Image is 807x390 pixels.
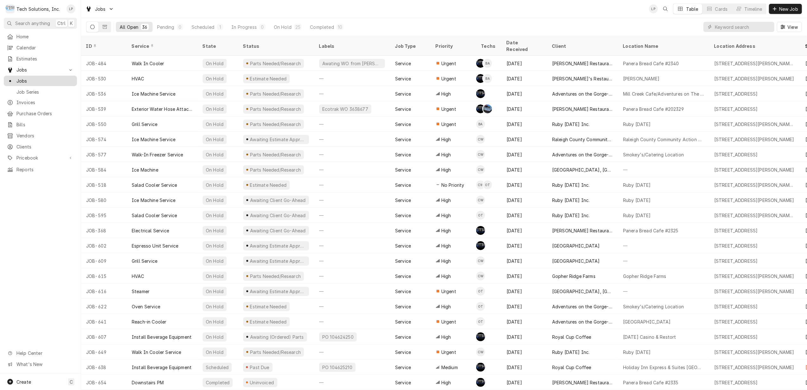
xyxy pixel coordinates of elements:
div: [STREET_ADDRESS][PERSON_NAME][PERSON_NAME] [714,182,795,188]
div: Job Type [395,43,426,49]
div: Date Received [507,39,541,53]
div: Electrical Service [132,227,169,234]
div: Mill Creek Cafe/Adventures on The Gorge [623,91,704,97]
div: JOB-584 [81,162,127,177]
div: CW [476,180,485,189]
div: On Hold [205,197,224,204]
div: [DATE] [501,116,547,132]
span: High [441,151,451,158]
div: — [314,268,390,284]
a: Estimates [4,53,77,64]
span: Calendar [16,44,74,51]
div: — [314,71,390,86]
div: Service [395,75,411,82]
div: Service [395,167,411,173]
div: Service [395,273,411,280]
div: Austin Fox's Avatar [476,59,485,68]
div: LP [66,4,75,13]
div: Panera Bread Cafe #2340 [623,60,679,67]
div: Tech Solutions, Inc.'s Avatar [6,4,15,13]
div: Client [552,43,612,49]
div: CW [476,165,485,174]
div: SB [476,89,485,98]
div: Otis Tooley's Avatar [476,287,485,296]
div: JP [483,104,492,113]
div: Ruby [DATE] [623,212,651,219]
div: Parts Needed/Research [249,91,301,97]
div: Techs [481,43,496,49]
div: JOB-539 [81,101,127,116]
div: Gopher Ridge Farms [623,273,666,280]
div: — [618,284,709,299]
span: Urgent [441,106,456,112]
span: High [441,273,451,280]
a: Vendors [4,130,77,141]
span: High [441,227,451,234]
div: Tech Solutions, Inc. [16,6,60,12]
div: Oven Service [132,303,160,310]
div: AF [476,74,485,83]
a: Calendar [4,42,77,53]
div: Steamer [132,288,149,295]
span: No Priority [441,182,464,188]
div: On Hold [205,242,224,249]
div: Gopher Ridge Farms [552,273,596,280]
div: JOB-595 [81,208,127,223]
div: Adventures on the Gorge-Aramark Destinations [552,91,613,97]
div: Ruby [DATE] Inc. [552,182,590,188]
div: ID [86,43,120,49]
div: Service [395,212,411,219]
div: Parts Needed/Research [249,106,301,112]
div: Austin Fox's Avatar [476,74,485,83]
div: [STREET_ADDRESS][PERSON_NAME] [714,273,794,280]
div: 1 [218,24,222,30]
div: CW [476,150,485,159]
div: JOB-602 [81,238,127,253]
div: Parts Needed/Research [249,121,301,128]
span: K [70,20,73,27]
div: Awaiting Client Go-Ahead [249,212,306,219]
div: Otis Tooley's Avatar [483,180,492,189]
div: JOB-484 [81,56,127,71]
div: — [314,223,390,238]
div: Shaun Booth's Avatar [476,89,485,98]
div: Shaun Booth's Avatar [476,226,485,235]
div: — [618,162,709,177]
div: [DATE] [501,223,547,238]
div: Cards [715,6,728,12]
div: In Progress [231,24,257,30]
span: New Job [778,6,799,12]
div: Ruby [DATE] [623,197,651,204]
div: All Open [120,24,138,30]
span: Jobs [16,66,64,73]
div: OT [476,287,485,296]
button: Open search [660,4,671,14]
div: Ruby [DATE] Inc. [552,121,590,128]
div: Parts Needed/Research [249,151,301,158]
span: High [441,136,451,143]
div: Awaiting Estimate Approval [249,288,306,295]
div: T [6,4,15,13]
div: — [314,177,390,192]
div: JOB-580 [81,192,127,208]
div: Labels [319,43,385,49]
div: Service [395,242,411,249]
div: [PERSON_NAME] Restaurant Group [552,106,613,112]
div: OT [476,211,485,220]
a: Go to What's New [4,359,77,369]
div: [DATE] [501,238,547,253]
span: View [786,24,799,30]
div: — [314,299,390,314]
div: 0 [261,24,264,30]
a: Invoices [4,97,77,108]
div: — [314,192,390,208]
div: [DATE] [501,56,547,71]
div: [DATE] [501,147,547,162]
div: Otis Tooley's Avatar [476,211,485,220]
div: JOB-577 [81,147,127,162]
div: Awaiting Estimate Approval [249,258,306,264]
div: Coleton Wallace's Avatar [476,272,485,280]
div: [DATE] [501,253,547,268]
div: CW [476,272,485,280]
div: Parts Needed/Research [249,273,301,280]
